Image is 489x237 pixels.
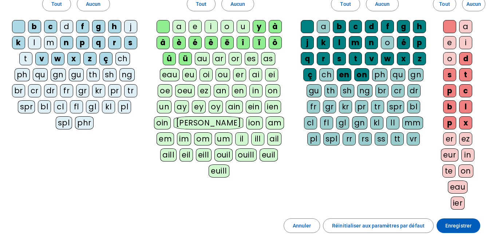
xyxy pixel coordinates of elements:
div: fr [60,84,73,97]
div: s [443,68,456,81]
div: u [237,20,250,33]
span: Réinitialiser aux paramètres par défaut [332,221,425,230]
div: en [337,68,351,81]
div: gu [69,68,84,81]
div: gl [336,116,349,129]
div: ouil [214,148,233,162]
div: er [233,68,246,81]
div: eur [441,148,458,162]
div: é [189,36,202,49]
div: un [157,100,171,113]
div: te [442,164,456,178]
button: Enregistrer [437,218,480,233]
div: a [173,20,186,33]
div: sh [103,68,117,81]
div: f [381,20,394,33]
div: ch [319,68,334,81]
div: ay [174,100,189,113]
div: kl [102,100,115,113]
div: o [443,52,456,65]
div: n [60,36,73,49]
div: x [67,52,80,65]
div: p [76,36,89,49]
div: ph [372,68,387,81]
div: gn [408,68,423,81]
div: â [157,36,170,49]
div: as [261,52,275,65]
div: bl [407,100,420,113]
div: ô [269,36,282,49]
div: ll [386,116,399,129]
div: em [157,132,174,145]
div: gu [307,84,322,97]
div: ng [357,84,372,97]
span: Enregistrer [445,221,472,230]
div: oe [158,84,172,97]
div: ch [115,52,130,65]
div: v [365,52,378,65]
div: g [92,20,105,33]
div: z [413,52,426,65]
div: m [349,36,362,49]
div: q [92,36,105,49]
div: k [12,36,25,49]
div: c [349,20,362,33]
div: phr [75,116,94,129]
div: am [266,116,284,129]
div: eau [160,68,180,81]
div: mm [402,116,423,129]
div: on [265,84,280,97]
div: th [324,84,338,97]
div: r [317,52,330,65]
div: gl [86,100,99,113]
div: ier [451,197,465,210]
div: tr [124,84,137,97]
div: l [333,36,346,49]
div: gn [51,68,66,81]
div: qu [33,68,48,81]
div: kr [92,84,105,97]
div: kr [339,100,352,113]
div: f [76,20,89,33]
div: ç [99,52,113,65]
div: oeu [175,84,195,97]
div: au [195,52,210,65]
span: Annuler [293,221,311,230]
div: à [269,20,282,33]
div: ey [192,100,206,113]
div: j [124,20,137,33]
div: eill [196,148,212,162]
div: ar [213,52,226,65]
div: gn [352,116,367,129]
div: spl [323,132,340,145]
div: ion [246,116,263,129]
div: b [443,100,456,113]
div: w [51,52,64,65]
div: t [349,52,362,65]
div: gr [323,100,336,113]
div: in [461,148,474,162]
div: é [397,36,410,49]
div: p [443,84,456,97]
button: Annuler [284,218,320,233]
div: x [397,52,410,65]
div: ê [205,36,218,49]
div: bl [38,100,51,113]
div: rr [343,132,356,145]
div: eil [180,148,193,162]
div: o [381,36,394,49]
div: cr [391,84,405,97]
div: ss [375,132,388,145]
div: im [177,132,191,145]
div: n [365,36,378,49]
div: s [124,36,137,49]
div: ouill [236,148,256,162]
div: î [237,36,250,49]
div: c [44,20,57,33]
div: ien [265,100,281,113]
div: dr [44,84,57,97]
div: cr [28,84,41,97]
div: br [375,84,389,97]
div: l [28,36,41,49]
div: cl [304,116,317,129]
